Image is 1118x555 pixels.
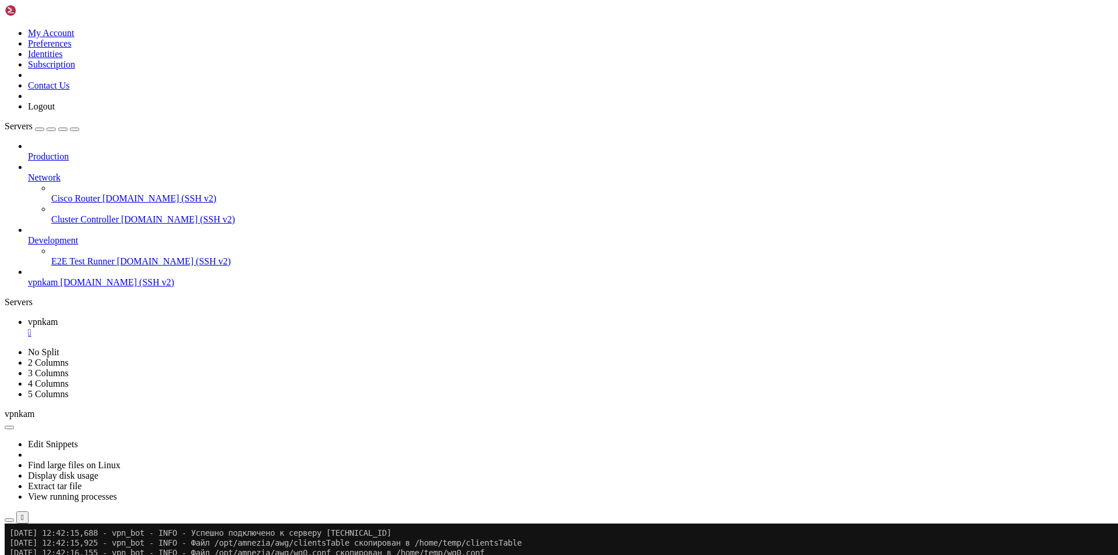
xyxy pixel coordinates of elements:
[28,439,78,449] a: Edit Snippets
[28,471,98,480] a: Display disk usage
[28,492,117,501] a: View running processes
[5,252,967,262] x-row: [DATE] 12:42:18,828 - vpn_bot - INFO -
[21,513,24,522] div: 
[5,15,517,24] span: [DATE] 12:42:15,925 - vpn_bot - INFO - Файл /opt/amnezia/awg/clientsTable скопирован в /home/temp...
[5,371,312,380] span: [DATE] 12:42:19,421 - vpn_bot - INFO - Обработка записи: 695720616
[5,272,172,281] span: Начало block_ip() для [TECHNICAL_ID]
[5,411,967,420] x-row: [DATE] 12:42:19,725 - vpn_bot - INFO -
[51,204,1113,225] li: Cluster Controller [DOMAIN_NAME] (SSH v2)
[5,242,475,252] span: [DATE] 12:42:18,828 - vpn_bot - INFO - Файл /home/temp/wg0.conf загружен в ./temp/[TECHNICAL_ID][...
[28,317,1113,338] a: vpnkam
[5,183,967,193] x-row: [DATE] 12:42:18,071 - vpn_bot - INFO -
[28,368,69,378] a: 3 Columns
[28,172,1113,183] a: Network
[28,225,1113,267] li: Development
[28,277,1113,288] a: vpnkam [DOMAIN_NAME] (SSH v2)
[102,193,217,203] span: [DOMAIN_NAME] (SSH v2)
[51,246,1113,267] li: E2E Test Runner [DOMAIN_NAME] (SSH v2)
[5,282,967,292] x-row: [DATE] 12:42:18,882 - paramiko.transport - INFO - Connected (version 2.0, client OpenSSH_9.2p1)
[51,193,1113,204] a: Cisco Router [DOMAIN_NAME] (SSH v2)
[5,470,967,480] x-row: root@25a3a1673f72:/vpnkamchatka#
[51,193,100,203] span: Cisco Router
[16,511,29,524] button: 
[5,94,475,103] span: [DATE] 12:42:17,232 - vpn_bot - INFO - Файл /home/temp/wg0.conf загружен в ./temp/[TECHNICAL_ID][...
[5,361,196,370] span: Начало выполнения функции client_notice()
[5,153,387,162] span: [DATE] 12:42:17,529 - vpn_bot - INFO - Успешно подключено к серверу [TECHNICAL_ID]
[5,121,79,131] a: Servers
[28,141,1113,162] li: Production
[5,133,967,143] x-row: [DATE] 12:42:17,286 - paramiko.transport - INFO - Connected (version 2.0, client OpenSSH_9.2p1)
[28,28,75,38] a: My Account
[5,450,967,460] x-row: [DATE] 12:42:45,431 - httpx - INFO - HTTP Request: POST [URL][DOMAIN_NAME] "HTTP/1.1 200 OK"
[167,470,171,480] div: (33, 47)
[28,389,69,399] a: 5 Columns
[121,214,235,224] span: [DOMAIN_NAME] (SSH v2)
[5,213,967,222] x-row: [DATE] 12:42:18,121 - paramiko.transport - INFO - Connected (version 2.0, client OpenSSH_9.2p1)
[5,297,1113,307] div: Servers
[28,267,1113,288] li: vpnkam [DOMAIN_NAME] (SSH v2)
[5,341,967,351] x-row: [DATE] 12:42:19,421 - vpn_bot - INFO -
[5,460,967,470] x-row: ^C
[28,151,1113,162] a: Production
[51,214,119,224] span: Cluster Controller
[28,358,69,367] a: 2 Columns
[5,84,494,93] span: [DATE] 12:42:16,927 - vpn_bot - INFO - Файл /home/temp/clientsTable загружен в ./temp/[TECHNICAL_...
[28,347,59,357] a: No Split
[117,256,231,266] span: [DOMAIN_NAME] (SSH v2)
[28,38,72,48] a: Preferences
[28,460,121,470] a: Find large files on Linux
[5,74,967,84] x-row: [DATE] 12:42:16,562 - paramiko.transport - INFO - Authentication (password) successful!
[5,34,967,44] x-row: [DATE] 12:42:16,156 - vpn_bot - INFO -
[5,222,967,232] x-row: [DATE] 12:42:18,364 - paramiko.transport - INFO - Authentication (password) successful!
[28,235,78,245] span: Development
[5,173,480,182] span: [DATE] 12:42:18,070 - vpn_bot - INFO - Файл /opt/amnezia/awg/wg0.conf скопирован в /home/temp/wg0...
[5,64,967,74] x-row: [DATE] 12:42:16,252 - paramiko.transport - INFO - Connected (version 2.0, client OpenSSH_9.2p1)
[51,256,1113,267] a: E2E Test Runner [DOMAIN_NAME] (SSH v2)
[28,379,69,388] a: 4 Columns
[5,143,967,153] x-row: [DATE] 12:42:17,529 - paramiko.transport - INFO - Authentication (password) successful!
[28,80,70,90] a: Contact Us
[5,203,238,212] span: Начало download_files_to_vpnkam для [TECHNICAL_ID]
[5,5,72,16] img: Shellngn
[5,331,387,341] span: [DATE] 12:42:19,421 - vpn_bot - INFO - Просроченные клиенты успешно заблокированы.
[5,5,387,14] span: [DATE] 12:42:15,688 - vpn_bot - INFO - Успешно подключено к серверу [TECHNICAL_ID]
[5,121,33,131] span: Servers
[5,430,967,440] x-row: [DATE] 12:42:25,334 - httpx - INFO - HTTP Request: POST [URL][DOMAIN_NAME] "HTTP/1.1 200 OK"
[5,381,967,391] x-row: [DATE] 12:42:19,586 - httpx - INFO - HTTP Request: POST [URL][DOMAIN_NAME] "HTTP/1.1 200 OK"
[5,409,35,419] span: vpnkam
[51,183,1113,204] li: Cisco Router [DOMAIN_NAME] (SSH v2)
[5,24,480,34] span: [DATE] 12:42:16,155 - vpn_bot - INFO - Файл /opt/amnezia/awg/wg0.conf скопирован в /home/temp/wg0...
[5,104,967,114] x-row: [DATE] 12:42:17,233 - vpn_bot - INFO -
[28,317,58,327] span: vpnkam
[5,232,494,242] span: [DATE] 12:42:18,676 - vpn_bot - INFO - Файл /home/temp/clientsTable загружен в ./temp/[TECHNICAL_...
[5,321,293,331] span: [DATE] 12:42:19,412 - vpn_bot - INFO - SSH подключение закрыто
[28,172,61,182] span: Network
[5,123,242,133] span: Начало copy_files_from_container для [TECHNICAL_ID]
[5,312,447,321] span: [DATE] 12:42:19,412 - vpn_bot - INFO - IP [TECHNICAL_ID] успешно заблокирован на [TECHNICAL_ID]
[28,49,63,59] a: Identities
[28,59,75,69] a: Subscription
[5,401,967,411] x-row: [DATE] 12:42:19,724 - httpx - INFO - HTTP Request: POST [URL][DOMAIN_NAME] "HTTP/1.1 200 OK"
[5,292,967,302] x-row: [DATE] 12:42:19,211 - paramiko.transport - INFO - Authentication (password) successful!
[28,101,55,111] a: Logout
[28,327,1113,338] a: 
[15,420,341,430] span: Уведомление отправлено клиенту [[PERSON_NAME]](tg://user?id=695720616)
[51,214,1113,225] a: Cluster Controller [DOMAIN_NAME] (SSH v2)
[5,163,517,172] span: [DATE] 12:42:17,883 - vpn_bot - INFO - Файл /opt/amnezia/awg/clientsTable скопирован в /home/temp...
[28,151,69,161] span: Production
[5,420,15,430] span: ✅
[28,235,1113,246] a: Development
[5,54,238,63] span: Начало download_files_to_vpnkam для [TECHNICAL_ID]
[5,391,967,401] x-row: [DATE] 12:42:19,655 - httpx - INFO - HTTP Request: POST [URL][DOMAIN_NAME] "HTTP/1.1 200 OK"
[28,277,58,287] span: vpnkam
[61,277,175,287] span: [DOMAIN_NAME] (SSH v2)
[28,481,82,491] a: Extract tar file
[28,162,1113,225] li: Network
[51,256,115,266] span: E2E Test Runner
[5,302,312,311] span: [DATE] 12:42:19,211 - vpn_bot - INFO - SSH подключение установлено
[5,440,967,450] x-row: [DATE] 12:42:35,383 - httpx - INFO - HTTP Request: POST [URL][DOMAIN_NAME] "HTTP/1.1 200 OK"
